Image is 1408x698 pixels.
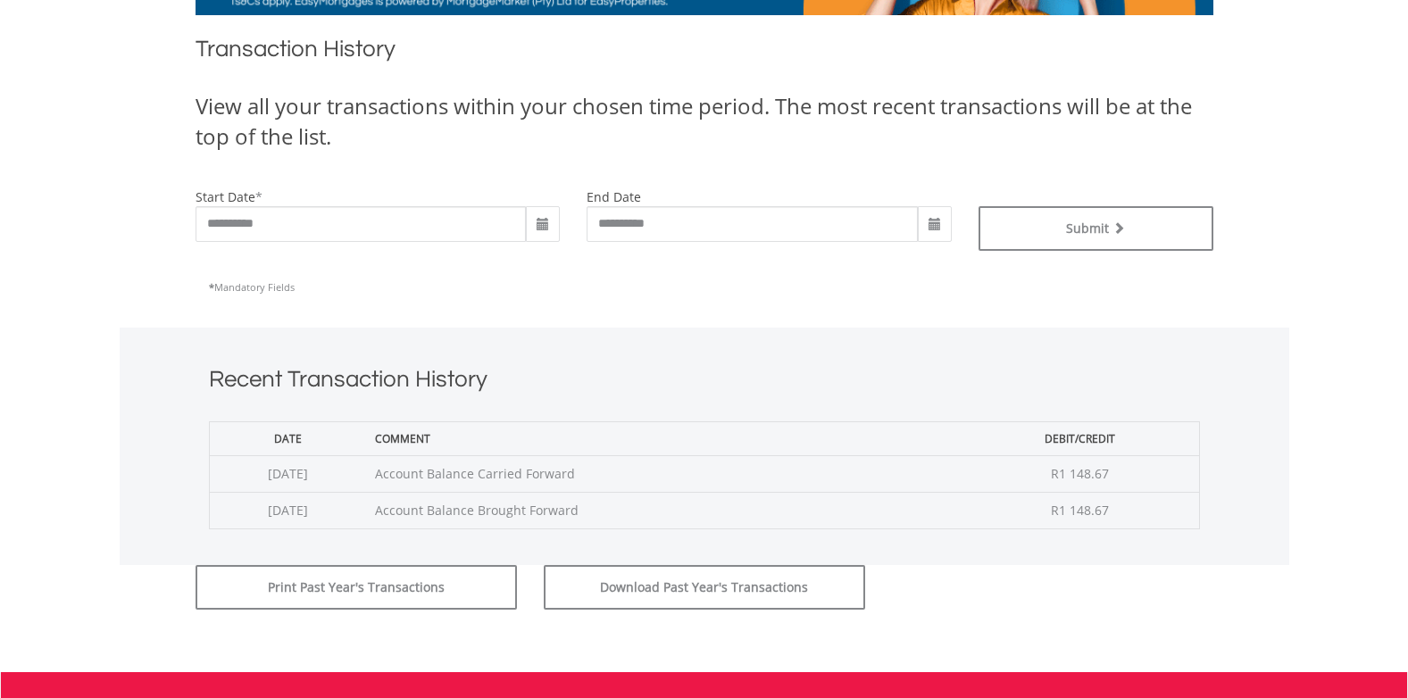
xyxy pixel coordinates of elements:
[196,91,1213,153] div: View all your transactions within your chosen time period. The most recent transactions will be a...
[1051,465,1109,482] span: R1 148.67
[587,188,641,205] label: end date
[1051,502,1109,519] span: R1 148.67
[196,565,517,610] button: Print Past Year's Transactions
[366,492,961,528] td: Account Balance Brought Forward
[209,421,366,455] th: Date
[209,492,366,528] td: [DATE]
[196,33,1213,73] h1: Transaction History
[209,455,366,492] td: [DATE]
[196,188,255,205] label: start date
[209,280,295,294] span: Mandatory Fields
[209,363,1200,403] h1: Recent Transaction History
[366,455,961,492] td: Account Balance Carried Forward
[366,421,961,455] th: Comment
[961,421,1199,455] th: Debit/Credit
[979,206,1213,251] button: Submit
[544,565,865,610] button: Download Past Year's Transactions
